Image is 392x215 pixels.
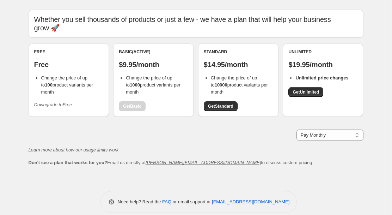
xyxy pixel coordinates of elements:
p: $14.95/month [204,60,273,69]
i: Downgrade to Free [34,102,72,107]
div: Standard [204,49,273,55]
span: Need help? Read the [118,199,163,204]
span: Change the price of up to product variants per month [41,75,93,95]
b: 10000 [215,82,227,88]
b: Unlimited price changes [295,75,348,80]
p: $9.95/month [119,60,188,69]
span: Email us directly at to discuss custom pricing [29,160,312,165]
button: Downgrade toFree [30,99,76,111]
a: [PERSON_NAME][EMAIL_ADDRESS][DOMAIN_NAME] [146,160,261,165]
span: Get Unlimited [293,89,319,95]
a: [EMAIL_ADDRESS][DOMAIN_NAME] [212,199,289,204]
a: GetUnlimited [288,87,323,97]
div: Basic (Active) [119,49,188,55]
p: $19.95/month [288,60,357,69]
p: Free [34,60,103,69]
a: GetStandard [204,101,238,111]
span: Change the price of up to product variants per month [211,75,268,95]
p: Whether you sell thousands of products or just a few - we have a plan that will help your busines... [34,15,358,32]
div: Free [34,49,103,55]
span: Get Standard [208,103,233,109]
a: FAQ [162,199,171,204]
b: 1000 [130,82,140,88]
span: Change the price of up to product variants per month [126,75,180,95]
b: Don't see a plan that works for you? [29,160,107,165]
span: or email support at [171,199,212,204]
a: Learn more about how our usage limits work [29,147,119,153]
b: 100 [45,82,53,88]
div: Unlimited [288,49,357,55]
